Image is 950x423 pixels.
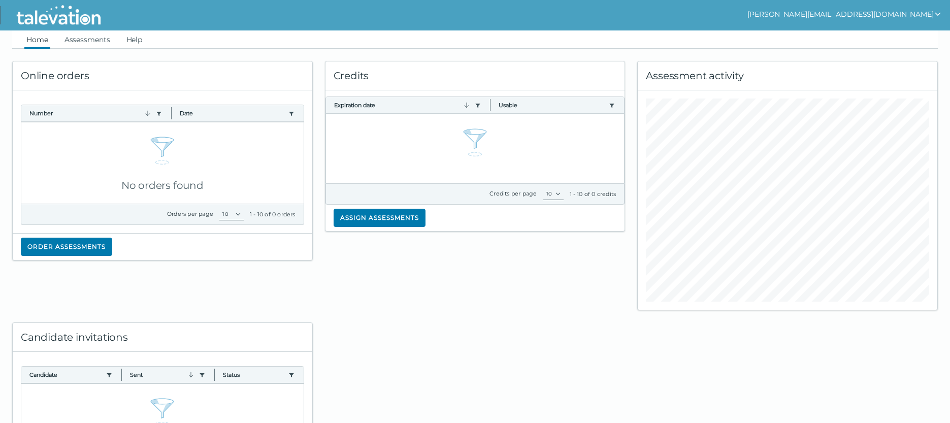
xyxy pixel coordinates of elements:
[180,109,284,117] button: Date
[130,371,195,379] button: Sent
[12,3,105,28] img: Talevation_Logo_Transparent_white.png
[489,190,537,197] label: Credits per page
[13,61,312,90] div: Online orders
[29,371,102,379] button: Candidate
[570,190,616,198] div: 1 - 10 of 0 credits
[121,179,204,191] span: No orders found
[250,210,296,218] div: 1 - 10 of 0 orders
[334,101,471,109] button: Expiration date
[29,109,152,117] button: Number
[487,94,494,116] button: Column resize handle
[168,102,175,124] button: Column resize handle
[62,30,112,49] a: Assessments
[638,61,937,90] div: Assessment activity
[24,30,50,49] a: Home
[13,323,312,352] div: Candidate invitations
[211,364,218,385] button: Column resize handle
[334,209,425,227] button: Assign assessments
[499,101,605,109] button: Usable
[747,8,942,20] button: show user actions
[325,61,625,90] div: Credits
[21,238,112,256] button: Order assessments
[167,210,213,217] label: Orders per page
[124,30,145,49] a: Help
[223,371,284,379] button: Status
[118,364,125,385] button: Column resize handle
